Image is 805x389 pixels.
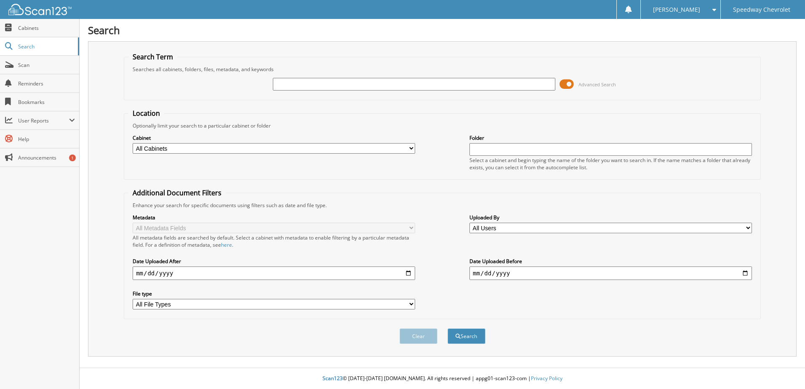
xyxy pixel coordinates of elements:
label: Folder [469,134,752,141]
img: scan123-logo-white.svg [8,4,72,15]
span: Reminders [18,80,75,87]
div: Enhance your search for specific documents using filters such as date and file type. [128,202,756,209]
button: Clear [400,328,437,344]
span: User Reports [18,117,69,124]
span: [PERSON_NAME] [653,7,700,12]
legend: Additional Document Filters [128,188,226,197]
label: Date Uploaded Before [469,258,752,265]
span: Search [18,43,74,50]
input: end [469,266,752,280]
div: Select a cabinet and begin typing the name of the folder you want to search in. If the name match... [469,157,752,171]
legend: Location [128,109,164,118]
h1: Search [88,23,797,37]
span: Cabinets [18,24,75,32]
label: Uploaded By [469,214,752,221]
span: Help [18,136,75,143]
label: File type [133,290,415,297]
span: Scan [18,61,75,69]
a: Privacy Policy [531,375,562,382]
button: Search [448,328,485,344]
div: 1 [69,155,76,161]
label: Date Uploaded After [133,258,415,265]
span: Advanced Search [578,81,616,88]
input: start [133,266,415,280]
a: here [221,241,232,248]
div: Optionally limit your search to a particular cabinet or folder [128,122,756,129]
span: Bookmarks [18,99,75,106]
div: Searches all cabinets, folders, files, metadata, and keywords [128,66,756,73]
legend: Search Term [128,52,177,61]
label: Metadata [133,214,415,221]
div: All metadata fields are searched by default. Select a cabinet with metadata to enable filtering b... [133,234,415,248]
label: Cabinet [133,134,415,141]
span: Announcements [18,154,75,161]
span: Scan123 [323,375,343,382]
div: © [DATE]-[DATE] [DOMAIN_NAME]. All rights reserved | appg01-scan123-com | [80,368,805,389]
span: Speedway Chevrolet [733,7,790,12]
